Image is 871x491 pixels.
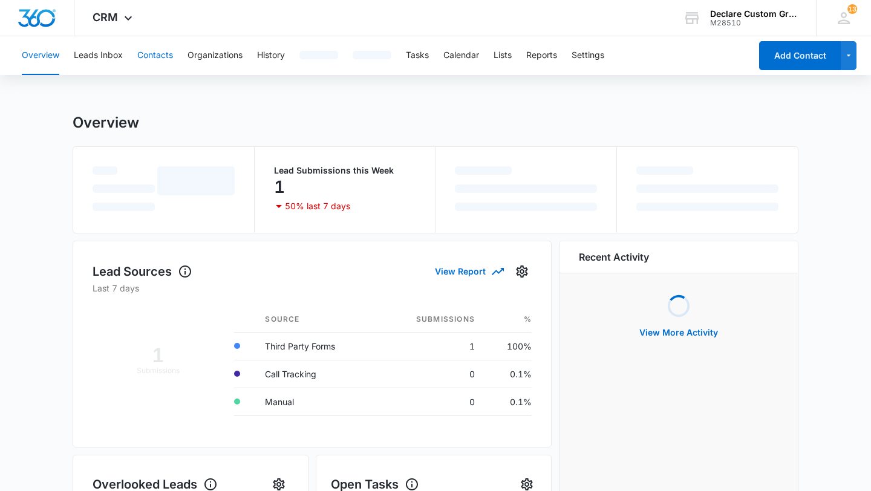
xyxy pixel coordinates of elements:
[378,360,485,388] td: 0
[572,36,604,75] button: Settings
[627,318,730,347] button: View More Activity
[378,388,485,415] td: 0
[484,388,532,415] td: 0.1%
[274,177,285,197] p: 1
[526,36,557,75] button: Reports
[285,202,350,210] p: 50% last 7 days
[93,282,532,294] p: Last 7 days
[73,114,139,132] h1: Overview
[137,36,173,75] button: Contacts
[255,388,377,415] td: Manual
[435,261,503,282] button: View Report
[847,4,857,14] div: notifications count
[484,332,532,360] td: 100%
[710,19,798,27] div: account id
[378,332,485,360] td: 1
[759,41,841,70] button: Add Contact
[188,36,243,75] button: Organizations
[255,332,377,360] td: Third Party Forms
[274,166,416,175] p: Lead Submissions this Week
[255,307,377,333] th: Source
[512,262,532,281] button: Settings
[710,9,798,19] div: account name
[257,36,285,75] button: History
[22,36,59,75] button: Overview
[579,250,649,264] h6: Recent Activity
[484,360,532,388] td: 0.1%
[494,36,512,75] button: Lists
[406,36,429,75] button: Tasks
[255,360,377,388] td: Call Tracking
[443,36,479,75] button: Calendar
[93,262,192,281] h1: Lead Sources
[93,11,118,24] span: CRM
[847,4,857,14] span: 13
[378,307,485,333] th: Submissions
[484,307,532,333] th: %
[74,36,123,75] button: Leads Inbox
